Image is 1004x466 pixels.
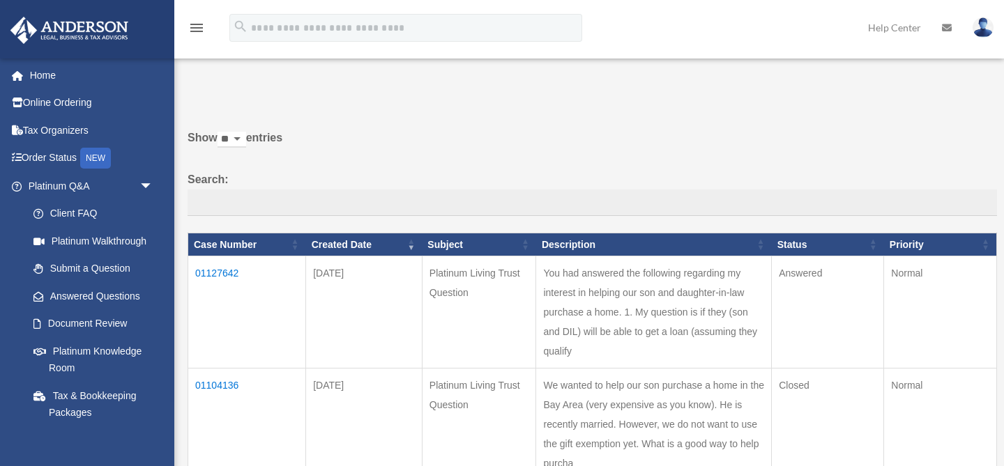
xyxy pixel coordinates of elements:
a: Client FAQ [20,200,167,228]
td: 01127642 [188,256,306,368]
span: arrow_drop_down [139,172,167,201]
th: Case Number: activate to sort column ascending [188,233,306,256]
label: Search: [188,170,997,216]
input: Search: [188,189,997,216]
div: NEW [80,148,111,169]
label: Show entries [188,128,997,162]
select: Showentries [218,132,246,148]
i: menu [188,20,205,36]
a: Home [10,61,174,89]
td: You had answered the following regarding my interest in helping our son and daughter-in-law purch... [536,256,772,368]
a: Online Ordering [10,89,174,117]
a: menu [188,24,205,36]
img: Anderson Advisors Platinum Portal [6,17,132,44]
th: Status: activate to sort column ascending [772,233,884,256]
a: Answered Questions [20,282,160,310]
th: Created Date: activate to sort column ascending [306,233,423,256]
th: Subject: activate to sort column ascending [422,233,536,256]
a: Order StatusNEW [10,144,174,173]
a: Tax Organizers [10,116,174,144]
a: Platinum Knowledge Room [20,337,167,382]
a: Submit a Question [20,255,167,283]
a: Document Review [20,310,167,338]
a: Platinum Q&Aarrow_drop_down [10,172,167,200]
a: Platinum Walkthrough [20,227,167,255]
i: search [233,19,248,34]
td: Platinum Living Trust Question [422,256,536,368]
a: Tax & Bookkeeping Packages [20,382,167,426]
td: Answered [772,256,884,368]
img: User Pic [973,17,994,38]
th: Description: activate to sort column ascending [536,233,772,256]
td: Normal [884,256,997,368]
th: Priority: activate to sort column ascending [884,233,997,256]
td: [DATE] [306,256,423,368]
